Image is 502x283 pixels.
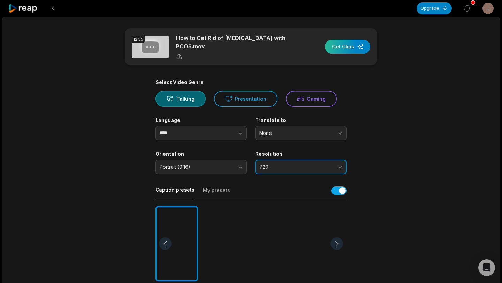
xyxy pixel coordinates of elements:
span: Portrait (9:16) [160,164,233,170]
button: Presentation [214,91,277,107]
button: 720 [255,160,347,174]
button: Gaming [286,91,337,107]
div: Open Intercom Messenger [478,259,495,276]
label: Orientation [155,151,247,157]
button: My presets [203,187,230,200]
label: Resolution [255,151,347,157]
button: Talking [155,91,206,107]
div: Select Video Genre [155,79,347,85]
p: How to Get Rid of [MEDICAL_DATA] with PCOS.mov [176,34,296,51]
button: Portrait (9:16) [155,160,247,174]
div: 12:55 [132,36,145,43]
button: Caption presets [155,186,195,200]
span: None [259,130,333,136]
button: Upgrade [417,2,452,14]
span: 720 [259,164,333,170]
button: None [255,126,347,140]
label: Translate to [255,117,347,123]
button: Get Clips [325,40,370,54]
label: Language [155,117,247,123]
